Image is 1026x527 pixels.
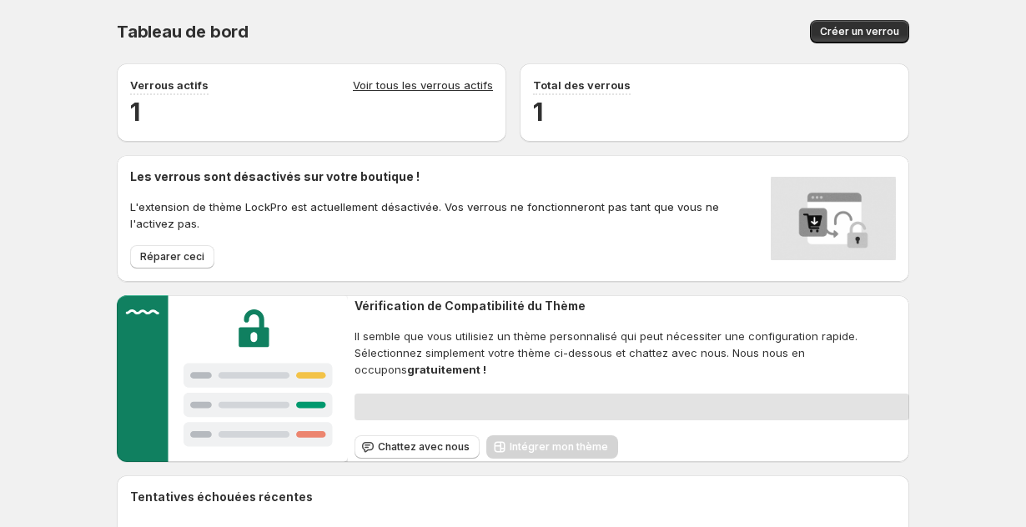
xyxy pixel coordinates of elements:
span: Il semble que vous utilisiez un thème personnalisé qui peut nécessiter une configuration rapide. ... [355,328,909,378]
p: Verrous actifs [130,77,209,93]
span: Créer un verrou [820,25,899,38]
h2: Tentatives échouées récentes [130,489,313,505]
h2: 1 [130,95,493,128]
h2: Vérification de Compatibilité du Thème [355,298,909,314]
p: Total des verrous [533,77,631,93]
p: L'extension de thème LockPro est actuellement désactivée. Vos verrous ne fonctionneront pas tant ... [130,198,764,232]
img: Customer support [117,295,348,462]
strong: gratuitement ! [407,363,486,376]
span: Chattez avec nous [378,440,470,454]
a: Voir tous les verrous actifs [353,77,493,95]
span: Tableau de bord [117,22,249,42]
img: Locks disabled [771,168,896,269]
h2: 1 [533,95,896,128]
button: Chattez avec nous [355,435,480,459]
span: Réparer ceci [140,250,204,263]
button: Réparer ceci [130,245,214,269]
h2: Les verrous sont désactivés sur votre boutique ! [130,168,764,185]
button: Créer un verrou [810,20,909,43]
